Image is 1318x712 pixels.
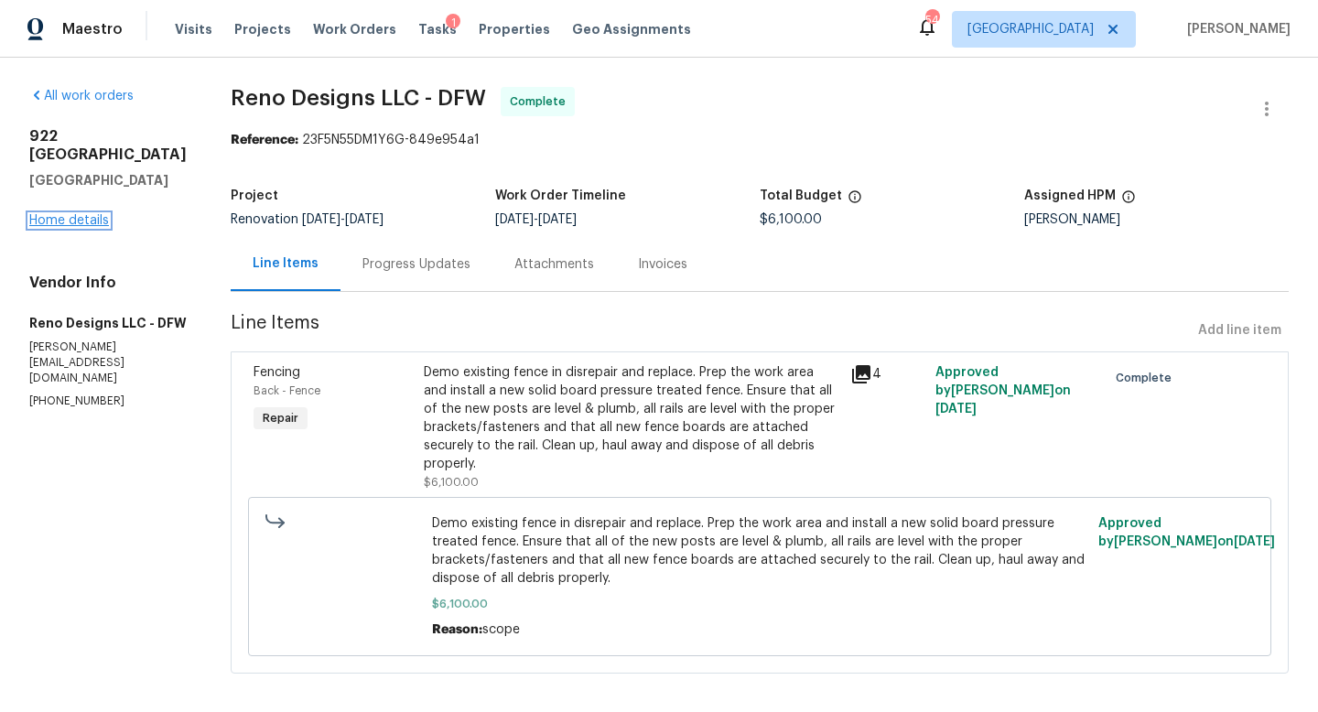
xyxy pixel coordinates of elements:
h5: Assigned HPM [1024,189,1116,202]
span: - [495,213,577,226]
span: - [302,213,384,226]
span: Reason: [432,623,482,636]
b: Reference: [231,134,298,146]
span: Approved by [PERSON_NAME] on [935,366,1071,415]
h5: Work Order Timeline [495,189,626,202]
div: 54 [925,11,938,29]
span: Renovation [231,213,384,226]
span: Repair [255,409,306,427]
div: Progress Updates [362,255,470,274]
div: 23F5N55DM1Y6G-849e954a1 [231,131,1289,149]
p: [PHONE_NUMBER] [29,394,187,409]
span: Work Orders [313,20,396,38]
span: [DATE] [538,213,577,226]
h5: Project [231,189,278,202]
span: Projects [234,20,291,38]
span: Visits [175,20,212,38]
span: Fencing [254,366,300,379]
span: Approved by [PERSON_NAME] on [1098,517,1275,548]
span: The total cost of line items that have been proposed by Opendoor. This sum includes line items th... [848,189,862,213]
span: $6,100.00 [760,213,822,226]
span: [PERSON_NAME] [1180,20,1291,38]
span: Properties [479,20,550,38]
span: Complete [510,92,573,111]
span: The hpm assigned to this work order. [1121,189,1136,213]
h5: Total Budget [760,189,842,202]
div: [PERSON_NAME] [1024,213,1289,226]
span: Complete [1116,369,1179,387]
div: Invoices [638,255,687,274]
h5: [GEOGRAPHIC_DATA] [29,171,187,189]
span: $6,100.00 [424,477,479,488]
h4: Vendor Info [29,274,187,292]
span: [DATE] [1234,535,1275,548]
span: Back - Fence [254,385,320,396]
div: Demo existing fence in disrepair and replace. Prep the work area and install a new solid board pr... [424,363,839,473]
div: Attachments [514,255,594,274]
h5: Reno Designs LLC - DFW [29,314,187,332]
span: [GEOGRAPHIC_DATA] [967,20,1094,38]
span: Geo Assignments [572,20,691,38]
span: scope [482,623,520,636]
span: Tasks [418,23,457,36]
span: Line Items [231,314,1191,348]
a: All work orders [29,90,134,102]
span: [DATE] [302,213,340,226]
span: [DATE] [345,213,384,226]
span: Reno Designs LLC - DFW [231,87,486,109]
h2: 922 [GEOGRAPHIC_DATA] [29,127,187,164]
span: [DATE] [495,213,534,226]
p: [PERSON_NAME][EMAIL_ADDRESS][DOMAIN_NAME] [29,340,187,386]
div: 4 [850,363,924,385]
a: Home details [29,214,109,227]
span: [DATE] [935,403,977,415]
div: 1 [446,14,460,32]
span: $6,100.00 [432,595,1087,613]
span: Demo existing fence in disrepair and replace. Prep the work area and install a new solid board pr... [432,514,1087,588]
span: Maestro [62,20,123,38]
div: Line Items [253,254,319,273]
